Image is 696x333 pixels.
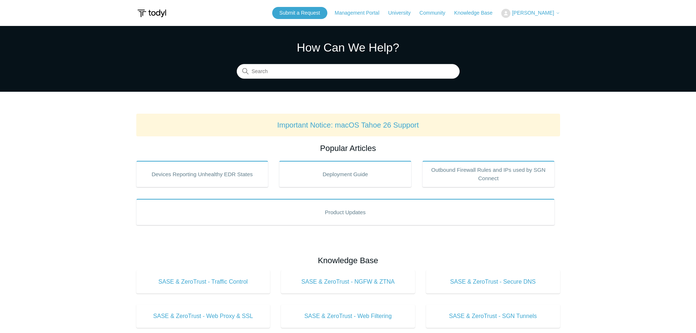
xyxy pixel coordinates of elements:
img: Todyl Support Center Help Center home page [136,7,167,20]
a: University [388,9,418,17]
a: SASE & ZeroTrust - Secure DNS [426,270,560,294]
a: Knowledge Base [454,9,500,17]
a: Management Portal [335,9,387,17]
h2: Popular Articles [136,142,560,154]
a: SASE & ZeroTrust - Web Filtering [281,304,415,328]
button: [PERSON_NAME] [501,9,560,18]
span: SASE & ZeroTrust - Web Proxy & SSL [147,312,259,321]
span: SASE & ZeroTrust - NGFW & ZTNA [292,277,404,286]
a: Deployment Guide [279,161,411,187]
a: SASE & ZeroTrust - NGFW & ZTNA [281,270,415,294]
span: SASE & ZeroTrust - Web Filtering [292,312,404,321]
span: [PERSON_NAME] [512,10,554,16]
a: Submit a Request [272,7,327,19]
a: Important Notice: macOS Tahoe 26 Support [277,121,419,129]
span: SASE & ZeroTrust - SGN Tunnels [437,312,549,321]
input: Search [237,64,460,79]
a: Product Updates [136,199,555,225]
span: SASE & ZeroTrust - Traffic Control [147,277,259,286]
h2: Knowledge Base [136,254,560,266]
h1: How Can We Help? [237,39,460,56]
a: Community [419,9,453,17]
span: SASE & ZeroTrust - Secure DNS [437,277,549,286]
a: SASE & ZeroTrust - Web Proxy & SSL [136,304,270,328]
a: SASE & ZeroTrust - SGN Tunnels [426,304,560,328]
a: Outbound Firewall Rules and IPs used by SGN Connect [422,161,555,187]
a: SASE & ZeroTrust - Traffic Control [136,270,270,294]
a: Devices Reporting Unhealthy EDR States [136,161,269,187]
